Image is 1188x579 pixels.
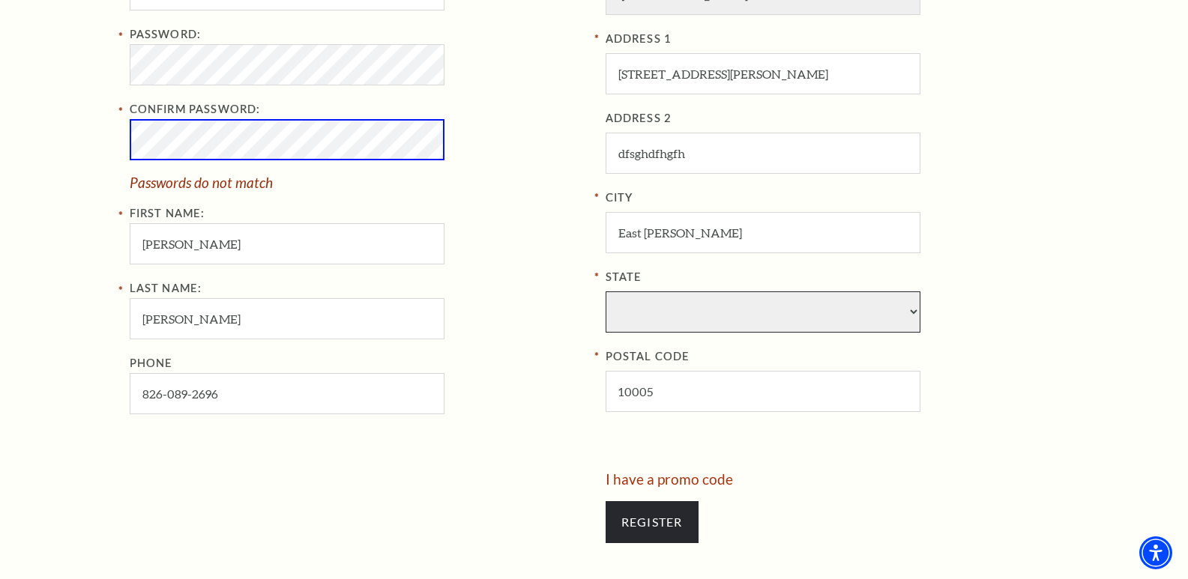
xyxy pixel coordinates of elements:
[130,28,202,40] label: Password:
[1139,536,1172,569] div: Accessibility Menu
[130,282,202,294] label: Last Name:
[606,133,920,174] input: ADDRESS 2
[606,348,1059,366] label: POSTAL CODE
[130,103,261,115] label: Confirm Password:
[130,207,205,219] label: First Name:
[606,371,920,412] input: POSTAL CODE
[606,53,920,94] input: ADDRESS 1
[606,212,920,253] input: City
[606,189,1059,207] label: City
[606,470,733,488] a: I have a promo code
[130,174,273,191] span: Passwords do not match
[606,109,1059,128] label: ADDRESS 2
[606,30,1059,49] label: ADDRESS 1
[606,268,1059,287] label: State
[606,501,699,543] input: Submit button
[130,357,173,369] label: Phone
